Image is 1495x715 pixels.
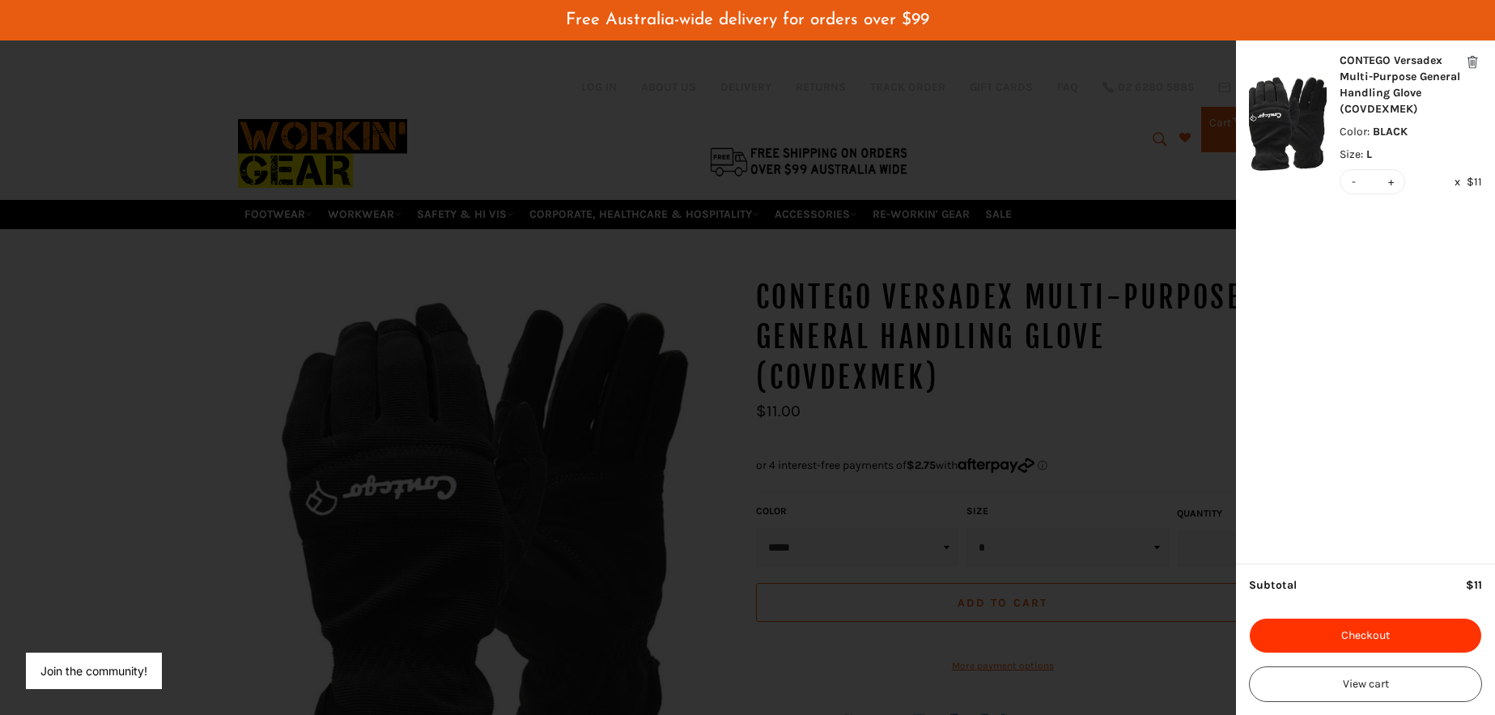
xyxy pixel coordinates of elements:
button: Remove This Item [1463,53,1482,72]
span: BLACK [1373,124,1408,140]
div: CONTEGO Versadex Multi-Purpose General Handling Glove (COVDEXMEK) [1340,53,1482,117]
span: $11 [1467,175,1482,189]
button: + [1385,170,1396,194]
span: Subtotal [1249,577,1297,594]
span: Free Australia-wide delivery for orders over $99 [566,11,929,28]
button: Join the community! [40,664,147,678]
button: - [1348,170,1360,194]
button: View cart [1249,666,1482,702]
span: Size : [1340,147,1363,163]
span: $11 [1466,578,1482,592]
span: L [1366,147,1372,163]
button: Checkout [1249,618,1482,653]
input: Item quantity [1360,170,1385,194]
span: x [1455,175,1460,189]
a: CONTEGO Versadex Multi-Purpose General Handling Glove (COVDEXMEK) [1340,53,1482,124]
span: Color : [1340,124,1370,140]
img: CONTEGO Versadex Multi-Purpose General Handling Glove (COVDEXMEK) [1249,72,1327,176]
